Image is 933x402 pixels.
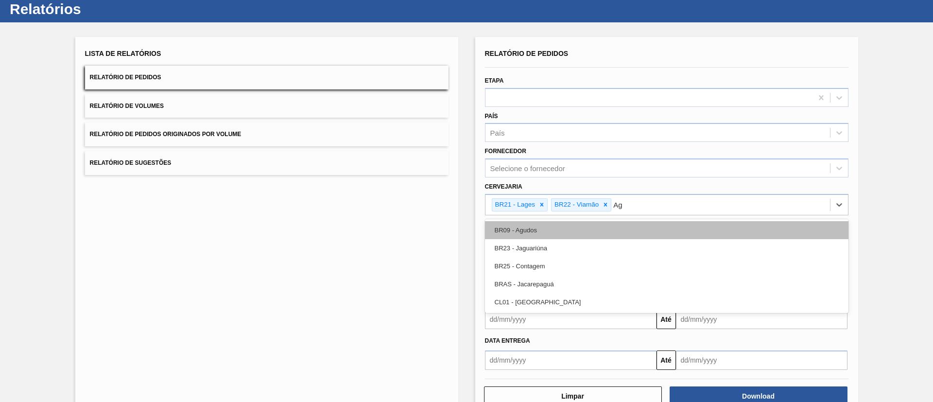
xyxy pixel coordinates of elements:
[485,50,569,57] span: Relatório de Pedidos
[485,183,522,190] label: Cervejaria
[85,66,449,89] button: Relatório de Pedidos
[485,221,848,239] div: BR09 - Agudos
[485,257,848,275] div: BR25 - Contagem
[485,310,657,329] input: dd/mm/yyyy
[485,293,848,311] div: CL01 - [GEOGRAPHIC_DATA]
[90,103,164,109] span: Relatório de Volumes
[85,50,161,57] span: Lista de Relatórios
[10,3,182,15] h1: Relatórios
[490,164,565,173] div: Selecione o fornecedor
[485,77,504,84] label: Etapa
[90,159,172,166] span: Relatório de Sugestões
[90,131,242,138] span: Relatório de Pedidos Originados por Volume
[485,148,526,155] label: Fornecedor
[485,350,657,370] input: dd/mm/yyyy
[85,122,449,146] button: Relatório de Pedidos Originados por Volume
[657,310,676,329] button: Até
[485,275,848,293] div: BRAS - Jacarepaguá
[85,94,449,118] button: Relatório de Volumes
[676,350,847,370] input: dd/mm/yyyy
[657,350,676,370] button: Até
[485,337,530,344] span: Data Entrega
[85,151,449,175] button: Relatório de Sugestões
[676,310,847,329] input: dd/mm/yyyy
[485,239,848,257] div: BR23 - Jaguariúna
[490,129,505,137] div: País
[485,113,498,120] label: País
[492,199,537,211] div: BR21 - Lages
[552,199,600,211] div: BR22 - Viamão
[90,74,161,81] span: Relatório de Pedidos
